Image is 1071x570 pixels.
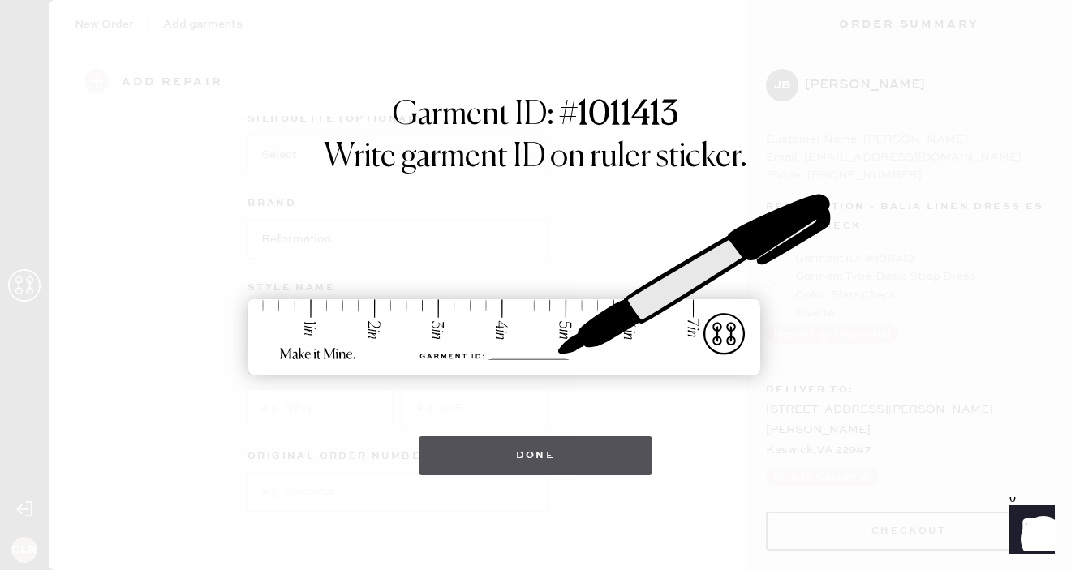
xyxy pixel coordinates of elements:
h1: Write garment ID on ruler sticker. [324,138,747,177]
h1: Garment ID: # [393,96,678,138]
button: Done [419,436,653,475]
iframe: Front Chat [994,497,1064,567]
strong: 1011413 [578,99,678,131]
img: ruler-sticker-sharpie.svg [231,152,840,420]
